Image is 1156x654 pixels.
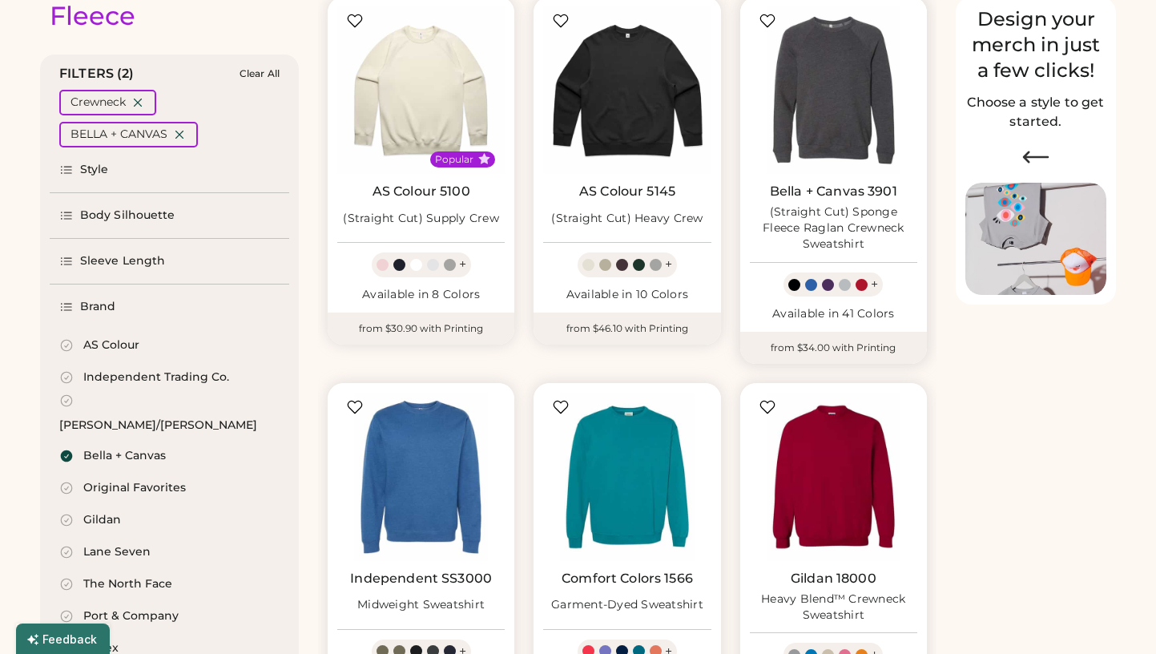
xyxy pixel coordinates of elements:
img: Independent Trading Co. SS3000 Midweight Sweatshirt [337,393,505,560]
div: from $34.00 with Printing [740,332,927,364]
button: Popular Style [478,153,490,165]
div: from $30.90 with Printing [328,313,514,345]
div: Available in 8 Colors [337,287,505,303]
div: Clear All [240,68,280,79]
a: Bella + Canvas 3901 [770,184,897,200]
div: Crewneck [70,95,126,111]
div: Popular [435,153,473,166]
div: (Straight Cut) Heavy Crew [551,211,703,227]
div: Heavy Blend™ Crewneck Sweatshirt [750,591,917,624]
div: Sleeve Length [80,253,165,269]
img: AS Colour 5145 (Straight Cut) Heavy Crew [543,6,711,174]
div: The North Face [83,576,172,592]
a: AS Colour 5100 [373,184,470,200]
div: Style [80,162,109,178]
img: Comfort Colors 1566 Garment-Dyed Sweatshirt [543,393,711,560]
div: Design your merch in just a few clicks! [965,6,1106,83]
div: BELLA + CANVAS [70,127,167,143]
div: Body Silhouette [80,208,175,224]
img: Image of Lisa Congdon Eye Print on T-Shirt and Hat [965,183,1106,296]
div: Gildan [83,512,121,528]
a: Gildan 18000 [791,571,876,587]
div: FILTERS (2) [59,64,135,83]
img: Gildan 18000 Heavy Blend™ Crewneck Sweatshirt [750,393,917,560]
div: Garment-Dyed Sweatshirt [551,597,703,613]
div: Port & Company [83,608,179,624]
div: Independent Trading Co. [83,369,229,386]
div: Available in 41 Colors [750,306,917,322]
div: (Straight Cut) Supply Crew [343,211,499,227]
div: + [871,276,878,293]
a: Comfort Colors 1566 [562,571,693,587]
div: from $46.10 with Printing [534,313,720,345]
div: (Straight Cut) Sponge Fleece Raglan Crewneck Sweatshirt [750,204,917,252]
img: BELLA + CANVAS 3901 (Straight Cut) Sponge Fleece Raglan Crewneck Sweatshirt [750,6,917,174]
div: Available in 10 Colors [543,287,711,303]
div: AS Colour [83,337,139,353]
div: + [665,256,672,273]
div: Midweight Sweatshirt [357,597,485,613]
div: Lane Seven [83,544,151,560]
div: [PERSON_NAME]/[PERSON_NAME] [59,418,257,434]
img: AS Colour 5100 (Straight Cut) Supply Crew [337,6,505,174]
a: Independent SS3000 [350,571,492,587]
div: Original Favorites [83,480,186,496]
div: Brand [80,299,116,315]
div: + [459,256,466,273]
div: Bella + Canvas [83,448,166,464]
a: AS Colour 5145 [579,184,675,200]
h2: Choose a style to get started. [965,93,1106,131]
